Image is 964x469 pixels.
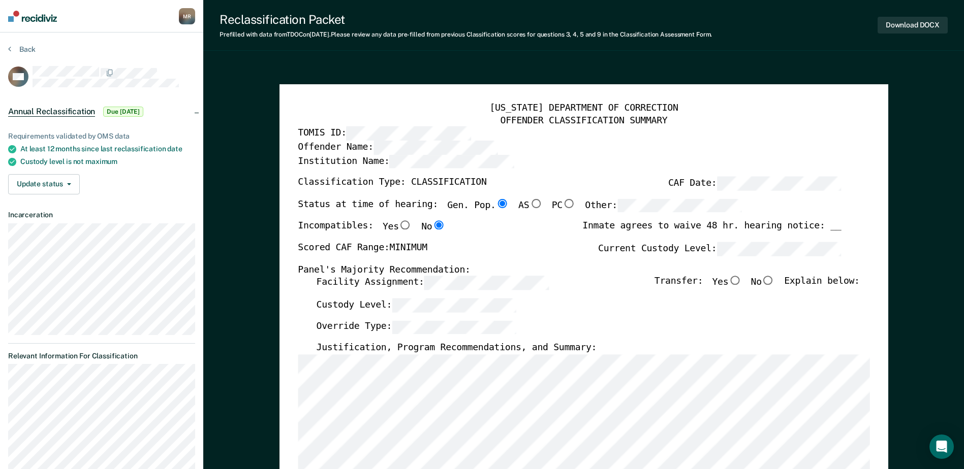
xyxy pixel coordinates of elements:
[298,221,445,242] div: Incompatibles:
[717,242,841,256] input: Current Custody Level:
[8,45,36,54] button: Back
[929,434,954,459] div: Open Intercom Messenger
[8,174,80,194] button: Update status
[346,127,471,141] input: TOMIS ID:
[220,12,712,27] div: Reclassification Packet
[762,276,775,285] input: No
[316,276,548,290] label: Facility Assignment:
[179,8,195,24] button: MR
[298,199,742,221] div: Status at time of hearing:
[8,132,195,141] div: Requirements validated by OMS data
[398,221,412,230] input: Yes
[316,298,516,312] label: Custody Level:
[424,276,548,290] input: Facility Assignment:
[373,141,497,154] input: Offender Name:
[8,11,57,22] img: Recidiviz
[563,199,576,208] input: PC
[383,221,412,234] label: Yes
[668,177,841,190] label: CAF Date:
[220,31,712,38] div: Prefilled with data from TDOC on [DATE] . Please review any data pre-filled from previous Classif...
[447,199,509,213] label: Gen. Pop.
[878,17,948,33] button: Download DOCX
[495,199,509,208] input: Gen. Pop.
[582,221,841,242] div: Inmate agrees to waive 48 hr. hearing notice: __
[298,127,471,141] label: TOMIS ID:
[20,145,195,153] div: At least 12 months since last reclassification
[316,343,597,355] label: Justification, Program Recommendations, and Summary:
[8,211,195,219] dt: Incarceration
[432,221,445,230] input: No
[751,276,774,290] label: No
[298,154,514,168] label: Institution Name:
[316,320,516,334] label: Override Type:
[717,177,841,190] input: CAF Date:
[421,221,445,234] label: No
[551,199,575,213] label: PC
[103,107,143,117] span: Due [DATE]
[298,103,869,115] div: [US_STATE] DEPARTMENT OF CORRECTION
[585,199,742,213] label: Other:
[8,352,195,360] dt: Relevant Information For Classification
[298,264,841,276] div: Panel's Majority Recommendation:
[392,298,516,312] input: Custody Level:
[617,199,742,213] input: Other:
[518,199,542,213] label: AS
[392,320,516,334] input: Override Type:
[529,199,542,208] input: AS
[728,276,741,285] input: Yes
[389,154,514,168] input: Institution Name:
[20,157,195,166] div: Custody level is not
[712,276,741,290] label: Yes
[167,145,182,153] span: date
[179,8,195,24] div: M R
[298,115,869,127] div: OFFENDER CLASSIFICATION SUMMARY
[598,242,841,256] label: Current Custody Level:
[298,141,498,154] label: Offender Name:
[298,242,427,256] label: Scored CAF Range: MINIMUM
[85,157,117,165] span: maximum
[298,177,486,190] label: Classification Type: CLASSIFICATION
[655,276,860,298] div: Transfer: Explain below:
[8,107,95,117] span: Annual Reclassification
